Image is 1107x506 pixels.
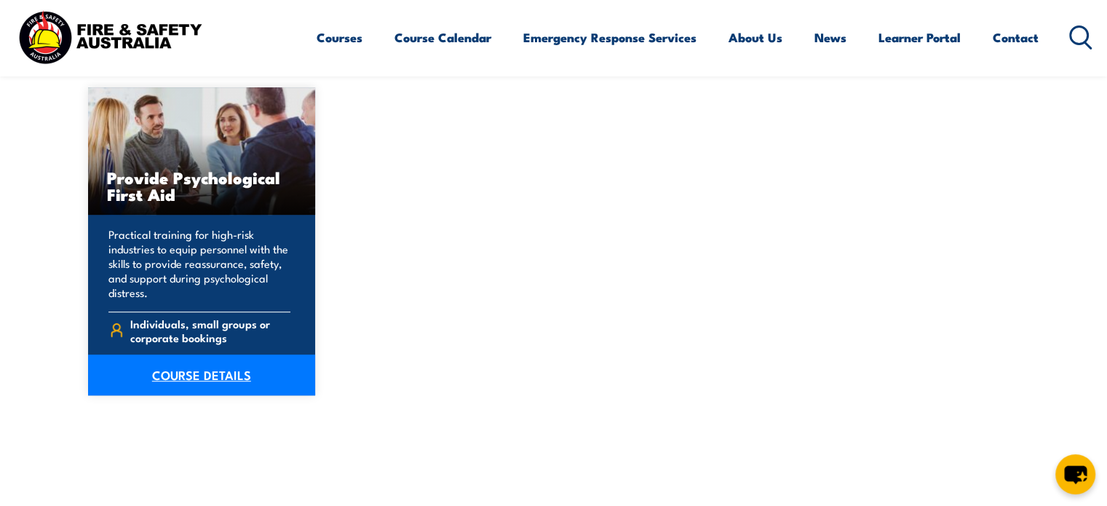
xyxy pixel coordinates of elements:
[1055,454,1095,494] button: chat-button
[878,18,961,57] a: Learner Portal
[88,355,316,395] a: COURSE DETAILS
[394,18,491,57] a: Course Calendar
[814,18,846,57] a: News
[317,18,362,57] a: Courses
[108,227,291,300] p: Practical training for high-risk industries to equip personnel with the skills to provide reassur...
[107,169,297,202] h3: Provide Psychological First Aid
[993,18,1039,57] a: Contact
[729,18,782,57] a: About Us
[523,18,697,57] a: Emergency Response Services
[130,317,290,344] span: Individuals, small groups or corporate bookings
